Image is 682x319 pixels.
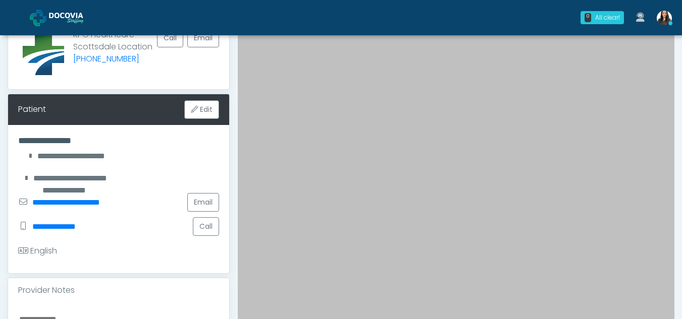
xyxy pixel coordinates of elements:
a: Docovia [30,1,99,34]
div: Patient [18,103,46,115]
p: KPG Healthcare Scottsdale Location [73,29,152,71]
a: 0 All clear! [574,7,630,28]
img: Docovia [30,10,46,26]
a: Email [187,29,219,47]
div: Provider Notes [8,278,229,302]
div: English [18,245,57,257]
img: Viral Patel [657,11,672,26]
img: Docovia [49,13,99,23]
div: All clear! [595,13,620,22]
button: Call [193,217,219,236]
div: 0 [585,13,591,22]
button: Edit [184,100,219,119]
button: Call [157,29,183,47]
img: Provider image [18,29,69,79]
a: Email [187,193,219,212]
a: [PHONE_NUMBER] [73,53,139,65]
